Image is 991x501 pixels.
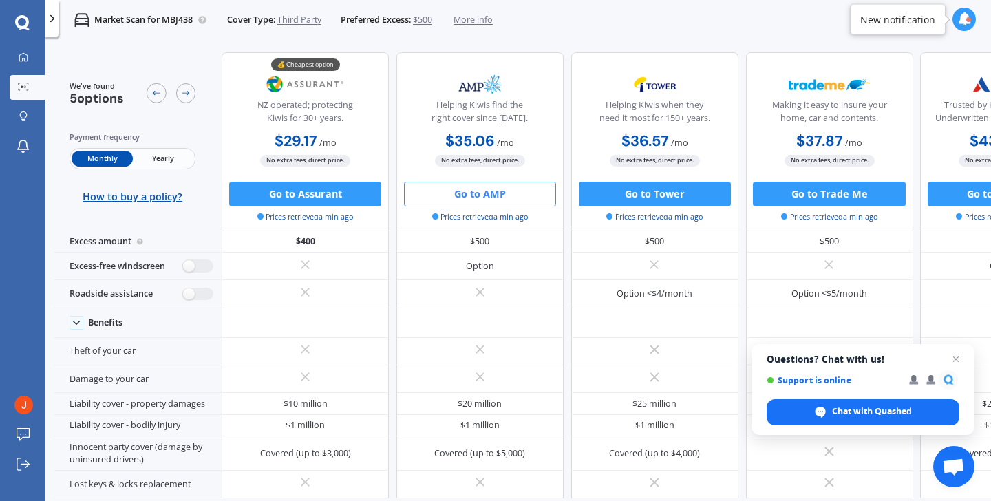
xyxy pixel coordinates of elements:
[222,231,389,253] div: $400
[439,69,521,100] img: AMP.webp
[610,155,700,167] span: No extra fees, direct price.
[767,399,959,425] div: Chat with Quashed
[621,131,669,151] b: $36.57
[260,447,351,460] div: Covered (up to $3,000)
[133,151,193,167] span: Yearly
[319,137,337,149] span: / mo
[632,398,676,410] div: $25 million
[54,415,222,437] div: Liability cover - bodily injury
[94,14,193,26] p: Market Scan for MBJ438
[434,447,525,460] div: Covered (up to $5,000)
[767,375,899,385] span: Support is online
[614,69,696,100] img: Tower.webp
[54,436,222,471] div: Innocent party cover (damage by uninsured drivers)
[571,231,738,253] div: $500
[785,155,875,167] span: No extra fees, direct price.
[609,447,700,460] div: Covered (up to $4,000)
[14,396,33,414] img: ACg8ocKjoyF4GNv_C8y5hJSlhHTUs1qrxPPbhyX7YGt7faPQ9_MWbQ=s96-c
[70,131,196,143] div: Payment frequency
[832,405,912,418] span: Chat with Quashed
[933,446,974,487] div: Open chat
[54,231,222,253] div: Excess amount
[791,288,867,300] div: Option <$5/month
[454,14,493,26] span: More info
[341,14,411,26] span: Preferred Excess:
[579,182,731,206] button: Go to Tower
[458,398,502,410] div: $20 million
[229,182,381,206] button: Go to Assurant
[54,338,222,365] div: Theft of your car
[404,182,556,206] button: Go to AMP
[70,90,124,107] span: 5 options
[413,14,432,26] span: $500
[756,99,902,130] div: Making it easy to insure your home, car and contents.
[396,231,564,253] div: $500
[635,419,674,431] div: $1 million
[54,471,222,498] div: Lost keys & locks replacement
[70,81,124,92] span: We've found
[271,58,340,71] div: 💰 Cheapest option
[74,12,89,28] img: car.f15378c7a67c060ca3f3.svg
[948,351,964,367] span: Close chat
[83,191,182,203] span: How to buy a policy?
[497,137,514,149] span: / mo
[445,131,495,151] b: $35.06
[781,211,877,222] span: Prices retrieved a min ago
[284,398,328,410] div: $10 million
[617,288,692,300] div: Option <$4/month
[432,211,529,222] span: Prices retrieved a min ago
[54,393,222,415] div: Liability cover - property damages
[789,69,871,100] img: Trademe.webp
[796,131,843,151] b: $37.87
[277,14,321,26] span: Third Party
[257,211,354,222] span: Prices retrieved a min ago
[606,211,703,222] span: Prices retrieved a min ago
[466,260,494,273] div: Option
[88,317,122,328] div: Benefits
[746,231,913,253] div: $500
[54,280,222,308] div: Roadside assistance
[460,419,500,431] div: $1 million
[264,69,346,100] img: Assurant.png
[227,14,275,26] span: Cover Type:
[54,253,222,280] div: Excess-free windscreen
[582,99,727,130] div: Helping Kiwis when they need it most for 150+ years.
[435,155,525,167] span: No extra fees, direct price.
[275,131,317,151] b: $29.17
[54,365,222,393] div: Damage to your car
[671,137,688,149] span: / mo
[286,419,325,431] div: $1 million
[860,12,935,26] div: New notification
[72,151,132,167] span: Monthly
[845,137,862,149] span: / mo
[753,182,905,206] button: Go to Trade Me
[767,354,959,365] span: Questions? Chat with us!
[260,155,350,167] span: No extra fees, direct price.
[233,99,379,130] div: NZ operated; protecting Kiwis for 30+ years.
[407,99,553,130] div: Helping Kiwis find the right cover since [DATE].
